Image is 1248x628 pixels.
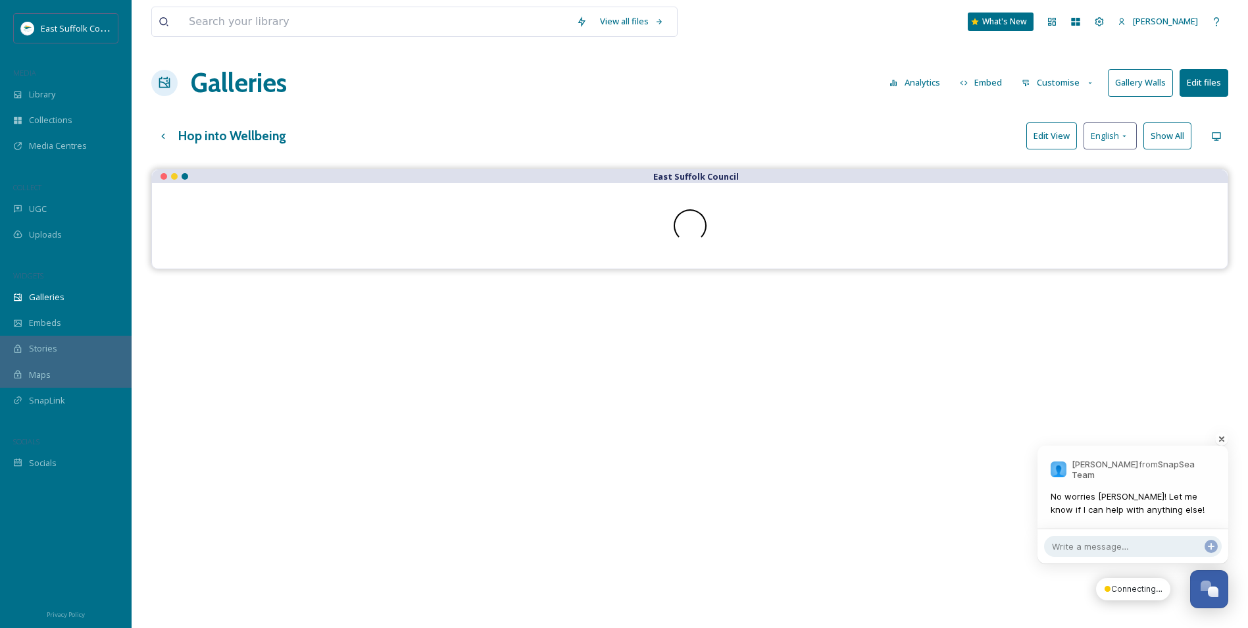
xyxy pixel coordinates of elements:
p: from [1072,459,1215,480]
h3: Hop into Wellbeing [178,126,286,145]
span: Stories [29,342,57,355]
span: [PERSON_NAME] [1133,15,1198,27]
button: Open Chat [1190,570,1228,608]
span: Media Centres [29,140,87,152]
button: Edit View [1026,122,1077,149]
span: Library [29,88,55,101]
img: e44e743d094d5bb62f218781a74dc4d0 [1051,461,1066,477]
strong: [PERSON_NAME] [1072,459,1139,469]
button: Gallery Walls [1108,69,1173,96]
span: MEDIA [13,68,36,78]
span: Uploads [29,228,62,241]
button: Edit files [1180,69,1228,96]
span: No worries [PERSON_NAME]! Let me know if I can help with anything else! [1051,490,1215,516]
span: UGC [29,203,47,215]
span: East Suffolk Council [41,22,118,34]
span: Privacy Policy [47,610,85,619]
span: COLLECT [13,182,41,192]
span: Galleries [29,291,64,303]
button: Customise [1015,70,1101,95]
a: Analytics [883,70,953,95]
a: [PERSON_NAME] [1111,9,1205,34]
a: What's New [968,13,1034,31]
button: Show All [1143,122,1191,149]
button: Analytics [883,70,947,95]
span: English [1091,130,1119,142]
button: Embed [953,70,1009,95]
input: Search your library [182,7,570,36]
strong: East Suffolk Council [653,170,739,182]
a: View all files [593,9,670,34]
span: Maps [29,369,51,381]
button: Dismiss [1215,432,1228,446]
a: Galleries [191,63,287,103]
span: Socials [29,457,57,469]
span: WIDGETS [13,271,43,280]
span: Embeds [29,317,61,329]
span: SOCIALS [13,436,39,446]
span: Collections [29,114,72,126]
a: Privacy Policy [47,606,85,621]
img: ESC%20Logo.png [21,22,34,35]
span: SnapLink [29,394,65,407]
strong: SnapSea Team [1072,459,1195,480]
